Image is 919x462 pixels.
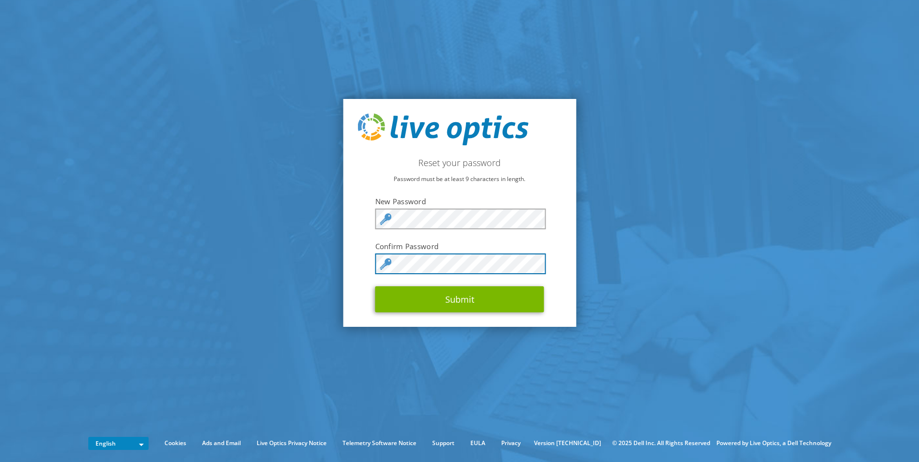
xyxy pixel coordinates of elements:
[357,113,528,145] img: live_optics_svg.svg
[607,438,715,448] li: © 2025 Dell Inc. All Rights Reserved
[249,438,334,448] a: Live Optics Privacy Notice
[357,157,562,168] h2: Reset your password
[494,438,528,448] a: Privacy
[425,438,462,448] a: Support
[375,241,544,251] label: Confirm Password
[375,286,544,312] button: Submit
[157,438,193,448] a: Cookies
[716,438,831,448] li: Powered by Live Optics, a Dell Technology
[335,438,424,448] a: Telemetry Software Notice
[463,438,493,448] a: EULA
[195,438,248,448] a: Ads and Email
[375,196,544,206] label: New Password
[357,174,562,184] p: Password must be at least 9 characters in length.
[529,438,606,448] li: Version [TECHNICAL_ID]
